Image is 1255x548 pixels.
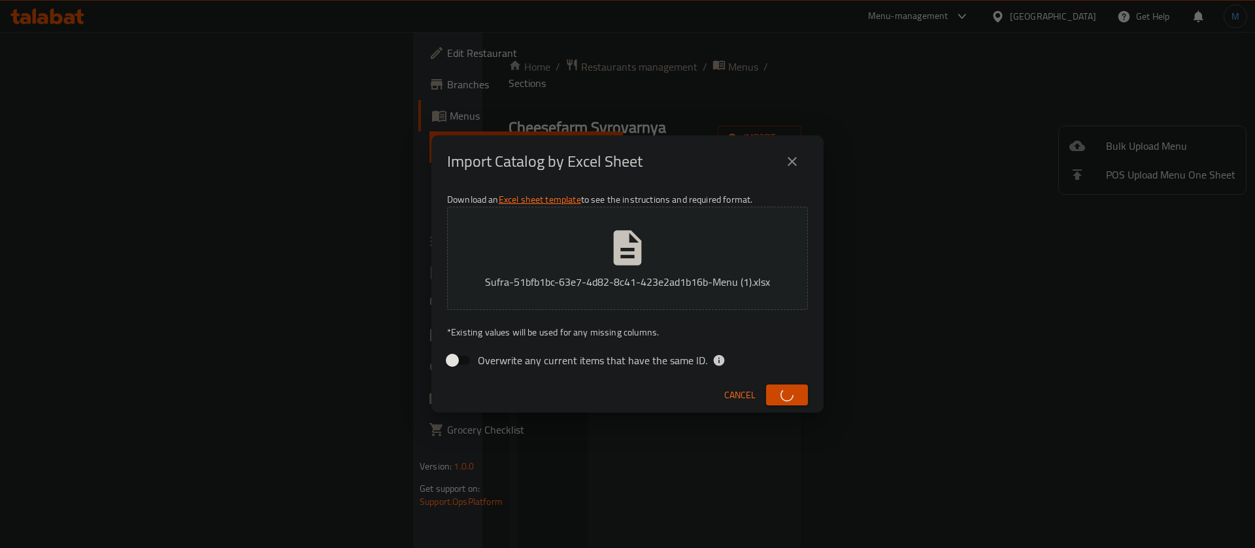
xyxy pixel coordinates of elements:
button: Sufra-51bfb1bc-63e7-4d82-8c41-423e2ad1b16b-Menu (1).xlsx [447,207,808,310]
svg: If the overwrite option isn't selected, then the items that match an existing ID will be ignored ... [712,354,726,367]
span: Overwrite any current items that have the same ID. [478,352,707,368]
p: Existing values will be used for any missing columns. [447,326,808,339]
button: Cancel [719,383,761,407]
a: Excel sheet template [499,191,581,208]
button: close [777,146,808,177]
h2: Import Catalog by Excel Sheet [447,151,643,172]
span: Cancel [724,387,756,403]
p: Sufra-51bfb1bc-63e7-4d82-8c41-423e2ad1b16b-Menu (1).xlsx [467,274,788,290]
div: Download an to see the instructions and required format. [431,188,824,377]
